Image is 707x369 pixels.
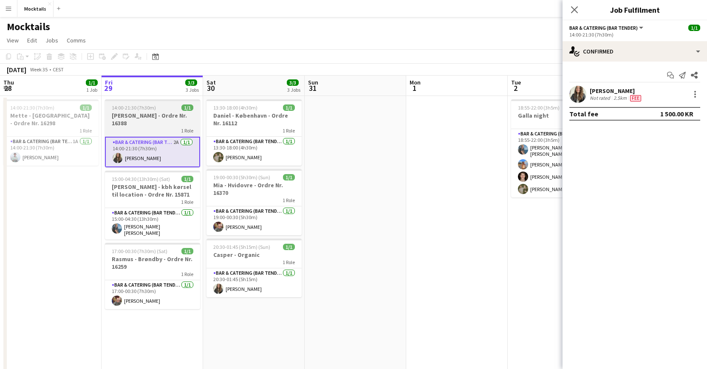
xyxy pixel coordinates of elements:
app-job-card: 17:00-00:30 (7h30m) (Sat)1/1Rasmus - Brøndby - Ordre Nr. 162591 RoleBar & Catering (Bar Tender)1/... [105,243,200,309]
a: Edit [24,35,40,46]
div: 1 500.00 KR [660,110,693,118]
div: Total fee [569,110,598,118]
span: 1 Role [283,197,295,203]
app-card-role: Bar & Catering (Bar Tender)1/115:00-04:30 (13h30m)[PERSON_NAME] [PERSON_NAME] [105,208,200,239]
button: Bar & Catering (Bar Tender) [569,25,645,31]
span: Edit [27,37,37,44]
span: 1/1 [283,244,295,250]
span: 29 [104,83,113,93]
app-job-card: 18:55-22:00 (3h5m)4/4Galla night1 RoleBar & Catering (Bar Tender)3A4/418:55-22:00 (3h5m)[PERSON_N... [511,99,606,197]
span: Jobs [45,37,58,44]
button: Mocktails [17,0,54,17]
div: Confirmed [563,41,707,62]
h1: Mocktails [7,20,50,33]
span: 1/1 [181,176,193,182]
span: 1 Role [79,127,92,134]
span: 1/1 [80,104,92,111]
h3: Rasmus - Brøndby - Ordre Nr. 16259 [105,255,200,270]
a: Jobs [42,35,62,46]
h3: Daniel - København - Ordre Nr. 16112 [206,112,302,127]
div: CEST [53,66,64,73]
span: 31 [307,83,318,93]
span: 15:00-04:30 (13h30m) (Sat) [112,176,170,182]
app-card-role: Bar & Catering (Bar Tender)1/113:30-18:00 (4h30m)[PERSON_NAME] [206,137,302,166]
app-job-card: 15:00-04:30 (13h30m) (Sat)1/1[PERSON_NAME] - kbh kørsel til location - Ordre Nr. 158711 RoleBar &... [105,171,200,239]
h3: [PERSON_NAME] - Ordre Nr. 16388 [105,112,200,127]
span: 1 Role [283,259,295,265]
div: Not rated [590,95,612,101]
a: Comms [63,35,89,46]
span: 2 [510,83,521,93]
app-job-card: 19:00-00:30 (5h30m) (Sun)1/1Mia - Hvidovre - Ordre Nr. 163701 RoleBar & Catering (Bar Tender)1/11... [206,169,302,235]
span: Thu [3,79,14,86]
div: 3 Jobs [186,87,199,93]
span: 1/1 [688,25,700,31]
span: 3/3 [287,79,299,86]
span: 1 Role [181,271,193,277]
span: Week 35 [28,66,49,73]
span: 1/1 [181,248,193,254]
span: 14:00-21:30 (7h30m) [112,104,156,111]
app-job-card: 14:00-21:30 (7h30m)1/1Mette - [GEOGRAPHIC_DATA] - Ordre Nr. 162981 RoleBar & Catering (Bar Tender... [3,99,99,166]
h3: [PERSON_NAME] - kbh kørsel til location - Ordre Nr. 15871 [105,183,200,198]
app-card-role: Bar & Catering (Bar Tender)1A1/114:00-21:30 (7h30m)[PERSON_NAME] [3,137,99,166]
h3: Galla night [511,112,606,119]
h3: Job Fulfilment [563,4,707,15]
span: 17:00-00:30 (7h30m) (Sat) [112,248,167,254]
app-card-role: Bar & Catering (Bar Tender)2A1/114:00-21:30 (7h30m)[PERSON_NAME] [105,137,200,167]
span: View [7,37,19,44]
span: 1 [408,83,421,93]
span: 1 Role [283,127,295,134]
span: 30 [205,83,216,93]
span: Mon [410,79,421,86]
div: 3 Jobs [287,87,300,93]
span: 1/1 [283,174,295,180]
span: 1/1 [181,104,193,111]
span: Sun [308,79,318,86]
span: 13:30-18:00 (4h30m) [213,104,257,111]
span: 20:30-01:45 (5h15m) (Sun) [213,244,270,250]
app-job-card: 20:30-01:45 (5h15m) (Sun)1/1Casper - Organic1 RoleBar & Catering (Bar Tender)1/120:30-01:45 (5h15... [206,239,302,297]
span: Fri [105,79,113,86]
span: 1/1 [86,79,98,86]
app-card-role: Bar & Catering (Bar Tender)3A4/418:55-22:00 (3h5m)[PERSON_NAME] [PERSON_NAME][PERSON_NAME][PERSON... [511,129,606,197]
div: [DATE] [7,65,26,74]
span: Tue [511,79,521,86]
span: 1 Role [181,199,193,205]
div: 1 Job [86,87,97,93]
span: Comms [67,37,86,44]
app-job-card: 14:00-21:30 (7h30m)1/1[PERSON_NAME] - Ordre Nr. 163881 RoleBar & Catering (Bar Tender)2A1/114:00-... [105,99,200,167]
app-job-card: 13:30-18:00 (4h30m)1/1Daniel - København - Ordre Nr. 161121 RoleBar & Catering (Bar Tender)1/113:... [206,99,302,166]
span: 18:55-22:00 (3h5m) [518,104,560,111]
div: [PERSON_NAME] [590,87,643,95]
span: Fee [630,95,641,101]
h3: Mette - [GEOGRAPHIC_DATA] - Ordre Nr. 16298 [3,112,99,127]
app-card-role: Bar & Catering (Bar Tender)1/120:30-01:45 (5h15m)[PERSON_NAME] [206,268,302,297]
span: 28 [2,83,14,93]
div: 2.5km [612,95,628,101]
a: View [3,35,22,46]
span: 1 Role [181,127,193,134]
span: 19:00-00:30 (5h30m) (Sun) [213,174,270,180]
span: Bar & Catering (Bar Tender) [569,25,638,31]
div: Crew has different fees then in role [628,95,643,101]
span: 14:00-21:30 (7h30m) [10,104,54,111]
app-card-role: Bar & Catering (Bar Tender)1/119:00-00:30 (5h30m)[PERSON_NAME] [206,206,302,235]
div: 14:00-21:30 (7h30m) [569,31,700,38]
app-card-role: Bar & Catering (Bar Tender)1/117:00-00:30 (7h30m)[PERSON_NAME] [105,280,200,309]
h3: Casper - Organic [206,251,302,259]
span: 1/1 [283,104,295,111]
span: Sat [206,79,216,86]
h3: Mia - Hvidovre - Ordre Nr. 16370 [206,181,302,197]
span: 3/3 [185,79,197,86]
